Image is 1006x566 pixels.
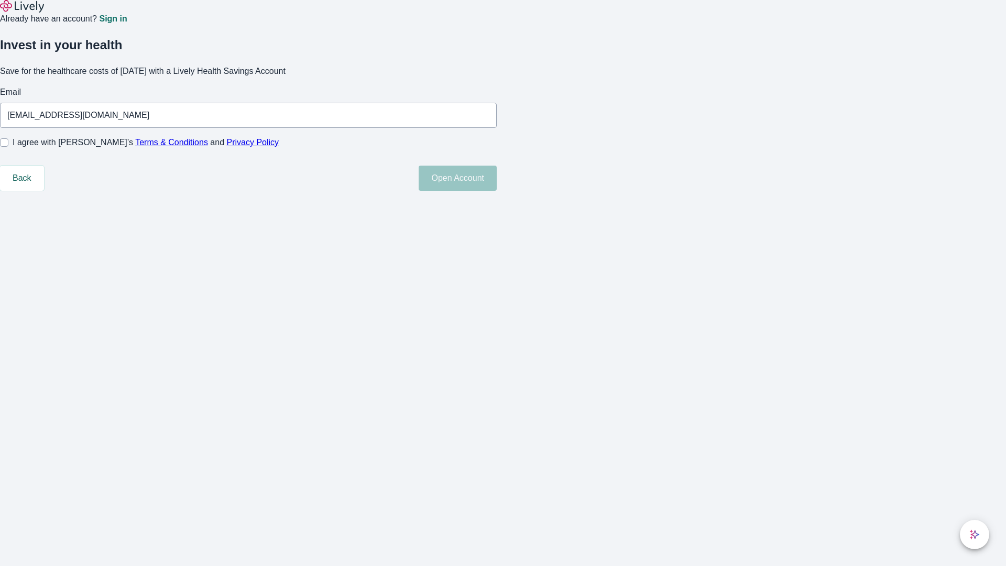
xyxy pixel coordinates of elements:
button: chat [960,520,989,549]
a: Privacy Policy [227,138,279,147]
a: Terms & Conditions [135,138,208,147]
svg: Lively AI Assistant [969,529,980,540]
span: I agree with [PERSON_NAME]’s and [13,136,279,149]
a: Sign in [99,15,127,23]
